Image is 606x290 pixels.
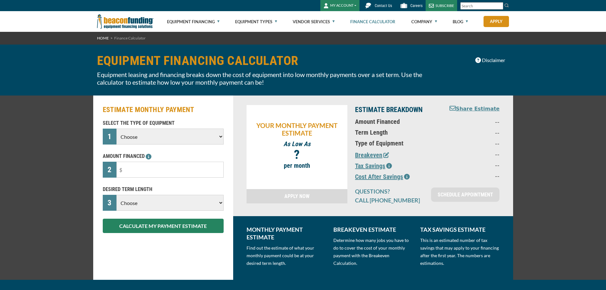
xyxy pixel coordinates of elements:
[235,11,277,32] a: Equipment Types
[355,161,392,171] button: Tax Savings
[103,195,117,211] div: 3
[250,162,345,169] p: per month
[484,16,509,27] a: Apply
[355,129,436,136] p: Term Length
[431,187,499,202] a: SCHEDULE APPOINTMENT
[250,151,345,159] p: ?
[293,11,335,32] a: Vendor Services
[453,11,468,32] a: Blog
[420,237,499,267] p: This is an estimated number of tax savings that may apply to your financing after the first year....
[250,140,345,148] p: As Low As
[355,105,436,115] p: ESTIMATE BREAKDOWN
[97,36,109,40] a: HOME
[444,172,499,180] p: --
[444,118,499,125] p: --
[504,3,509,8] img: Search
[444,150,499,158] p: --
[350,11,395,32] a: Finance Calculator
[355,139,436,147] p: Type of Equipment
[97,11,154,32] img: Beacon Funding Corporation logo
[116,162,223,178] input: $
[355,118,436,125] p: Amount Financed
[333,237,413,267] p: Determine how many jobs you have to do to cover the cost of your monthly payment with the Breakev...
[103,119,224,127] p: SELECT THE TYPE OF EQUIPMENT
[97,71,439,86] p: Equipment leasing and financing breaks down the cost of equipment into low monthly payments over ...
[355,172,410,181] button: Cost After Savings
[410,4,422,8] span: Careers
[247,244,326,267] p: Find out the estimate of what your monthly payment could be at your desired term length.
[103,219,224,233] button: CALCULATE MY PAYMENT ESTIMATE
[103,152,224,160] p: AMOUNT FINANCED
[460,2,503,10] input: Search
[97,54,439,67] h1: EQUIPMENT FINANCING CALCULATOR
[444,139,499,147] p: --
[471,54,509,66] button: Disclaimer
[449,105,500,113] button: Share Estimate
[103,129,117,145] div: 1
[444,161,499,169] p: --
[247,226,326,241] p: MONTHLY PAYMENT ESTIMATE
[420,226,499,233] p: TAX SAVINGS ESTIMATE
[411,11,437,32] a: Company
[497,4,502,9] a: Clear search text
[333,226,413,233] p: BREAKEVEN ESTIMATE
[355,150,389,160] button: Breakeven
[103,186,224,193] p: DESIRED TERM LENGTH
[103,105,224,115] h2: ESTIMATE MONTHLY PAYMENT
[167,11,219,32] a: Equipment Financing
[103,162,117,178] div: 2
[250,122,345,137] p: YOUR MONTHLY PAYMENT ESTIMATE
[355,187,423,195] p: QUESTIONS?
[482,56,505,64] span: Disclaimer
[444,129,499,136] p: --
[355,196,423,204] p: CALL [PHONE_NUMBER]
[247,189,348,203] a: APPLY NOW
[375,4,392,8] span: Contact Us
[114,36,146,40] span: Finance Calculator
